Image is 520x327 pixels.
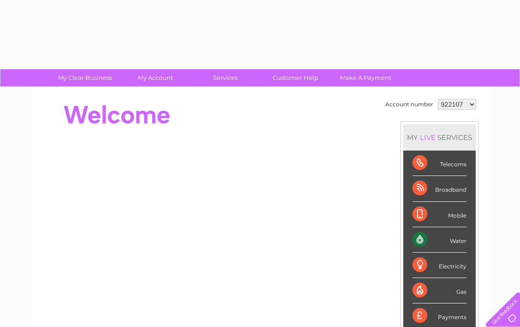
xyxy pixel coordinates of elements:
[117,69,193,86] a: My Account
[403,124,476,151] div: MY SERVICES
[412,202,466,227] div: Mobile
[412,253,466,278] div: Electricity
[257,69,334,86] a: Customer Help
[412,151,466,176] div: Telecoms
[187,69,263,86] a: Services
[47,69,123,86] a: My Clear Business
[412,227,466,253] div: Water
[328,69,404,86] a: Make A Payment
[412,176,466,201] div: Broadband
[418,133,437,142] div: LIVE
[383,97,436,112] td: Account number
[412,278,466,303] div: Gas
